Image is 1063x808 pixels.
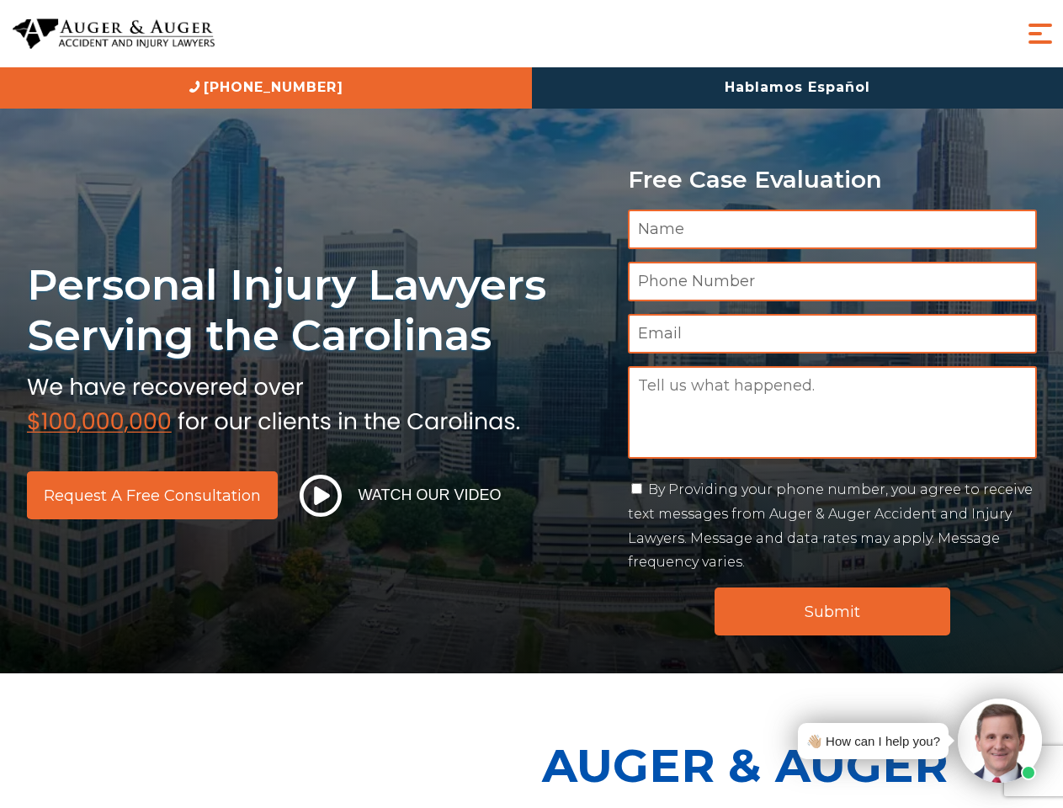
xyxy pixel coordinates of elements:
[715,587,950,635] input: Submit
[27,259,608,361] h1: Personal Injury Lawyers Serving the Carolinas
[628,210,1037,249] input: Name
[542,724,1054,807] p: Auger & Auger
[1023,17,1057,50] button: Menu
[958,699,1042,783] img: Intaker widget Avatar
[806,730,940,752] div: 👋🏼 How can I help you?
[628,314,1037,353] input: Email
[27,369,520,433] img: sub text
[295,474,507,518] button: Watch Our Video
[628,167,1037,193] p: Free Case Evaluation
[628,262,1037,301] input: Phone Number
[628,481,1033,570] label: By Providing your phone number, you agree to receive text messages from Auger & Auger Accident an...
[13,19,215,50] img: Auger & Auger Accident and Injury Lawyers Logo
[44,488,261,503] span: Request a Free Consultation
[27,471,278,519] a: Request a Free Consultation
